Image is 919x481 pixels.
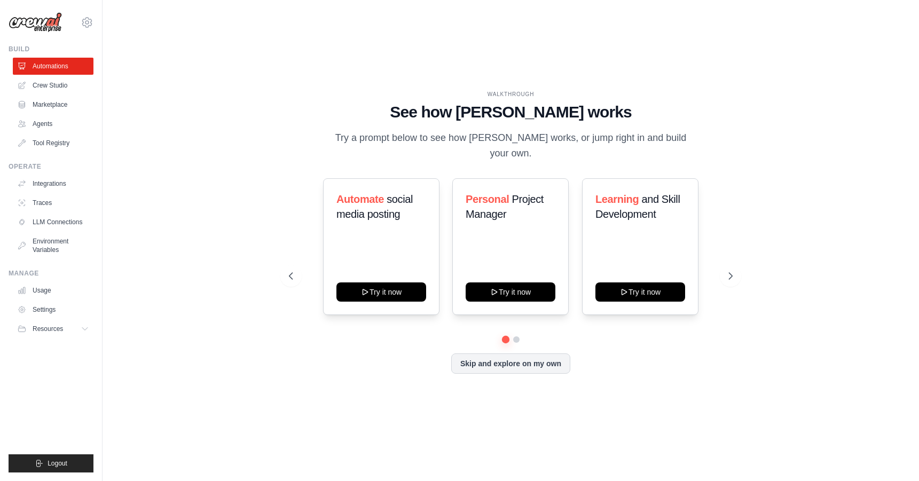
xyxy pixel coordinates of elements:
div: Manage [9,269,93,278]
h1: See how [PERSON_NAME] works [289,102,733,122]
button: Logout [9,454,93,472]
a: LLM Connections [13,214,93,231]
button: Try it now [466,282,555,302]
span: and Skill Development [595,193,680,220]
span: Personal [466,193,509,205]
div: Build [9,45,93,53]
span: Automate [336,193,384,205]
p: Try a prompt below to see how [PERSON_NAME] works, or jump right in and build your own. [332,130,690,162]
button: Resources [13,320,93,337]
button: Try it now [595,282,685,302]
a: Agents [13,115,93,132]
a: Tool Registry [13,135,93,152]
button: Skip and explore on my own [451,353,570,374]
span: Learning [595,193,639,205]
a: Usage [13,282,93,299]
div: WALKTHROUGH [289,90,733,98]
a: Settings [13,301,93,318]
a: Crew Studio [13,77,93,94]
a: Automations [13,58,93,75]
button: Try it now [336,282,426,302]
a: Marketplace [13,96,93,113]
span: Logout [48,459,67,468]
span: Resources [33,325,63,333]
img: Logo [9,12,62,33]
a: Traces [13,194,93,211]
a: Integrations [13,175,93,192]
a: Environment Variables [13,233,93,258]
div: Operate [9,162,93,171]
